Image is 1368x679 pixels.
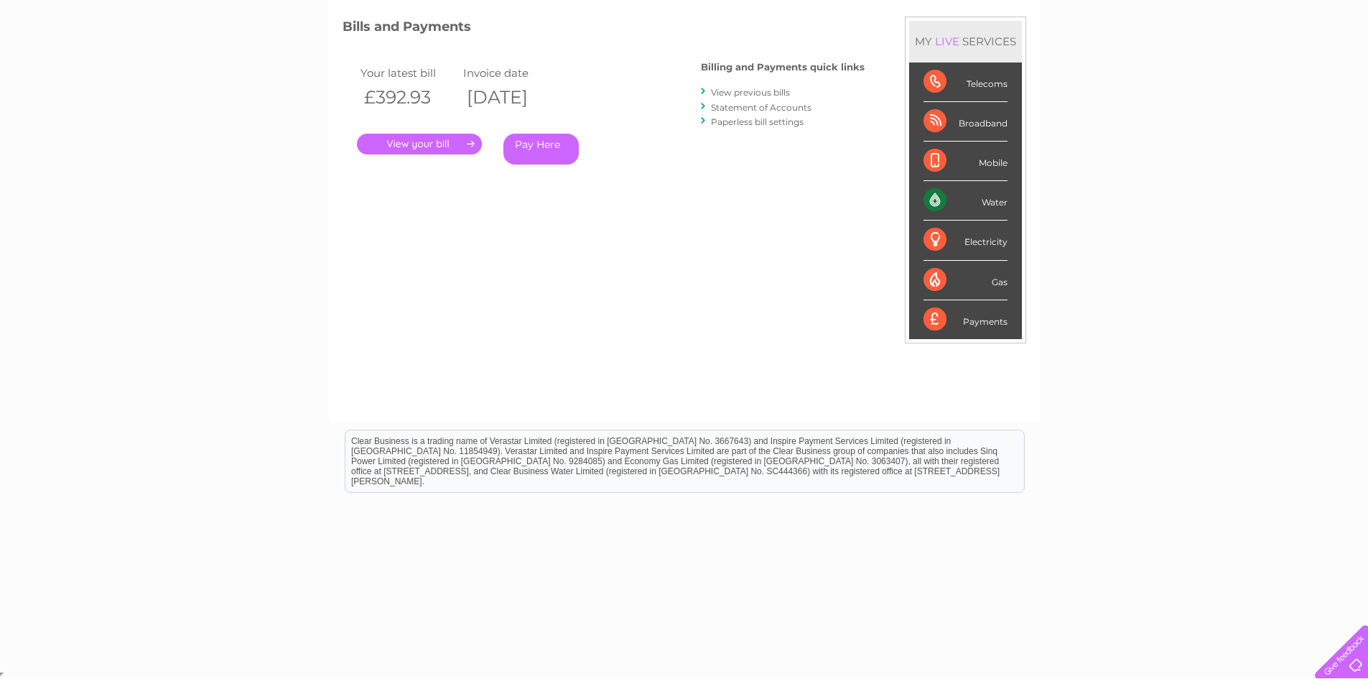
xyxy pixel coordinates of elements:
[343,17,865,42] h3: Bills and Payments
[1191,61,1234,72] a: Telecoms
[1272,61,1308,72] a: Contact
[460,83,563,112] th: [DATE]
[1115,61,1143,72] a: Water
[711,116,804,127] a: Paperless bill settings
[357,83,460,112] th: £392.93
[460,63,563,83] td: Invoice date
[345,8,1024,70] div: Clear Business is a trading name of Verastar Limited (registered in [GEOGRAPHIC_DATA] No. 3667643...
[48,37,121,81] img: logo.png
[923,63,1008,102] div: Telecoms
[1321,61,1354,72] a: Log out
[711,102,811,113] a: Statement of Accounts
[357,134,482,154] a: .
[1097,7,1196,25] a: 0333 014 3131
[923,142,1008,181] div: Mobile
[1243,61,1264,72] a: Blog
[923,181,1008,221] div: Water
[711,87,790,98] a: View previous bills
[1151,61,1183,72] a: Energy
[923,300,1008,339] div: Payments
[923,102,1008,142] div: Broadband
[923,221,1008,260] div: Electricity
[923,261,1008,300] div: Gas
[932,34,962,48] div: LIVE
[909,21,1022,62] div: MY SERVICES
[357,63,460,83] td: Your latest bill
[701,62,865,73] h4: Billing and Payments quick links
[503,134,579,165] a: Pay Here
